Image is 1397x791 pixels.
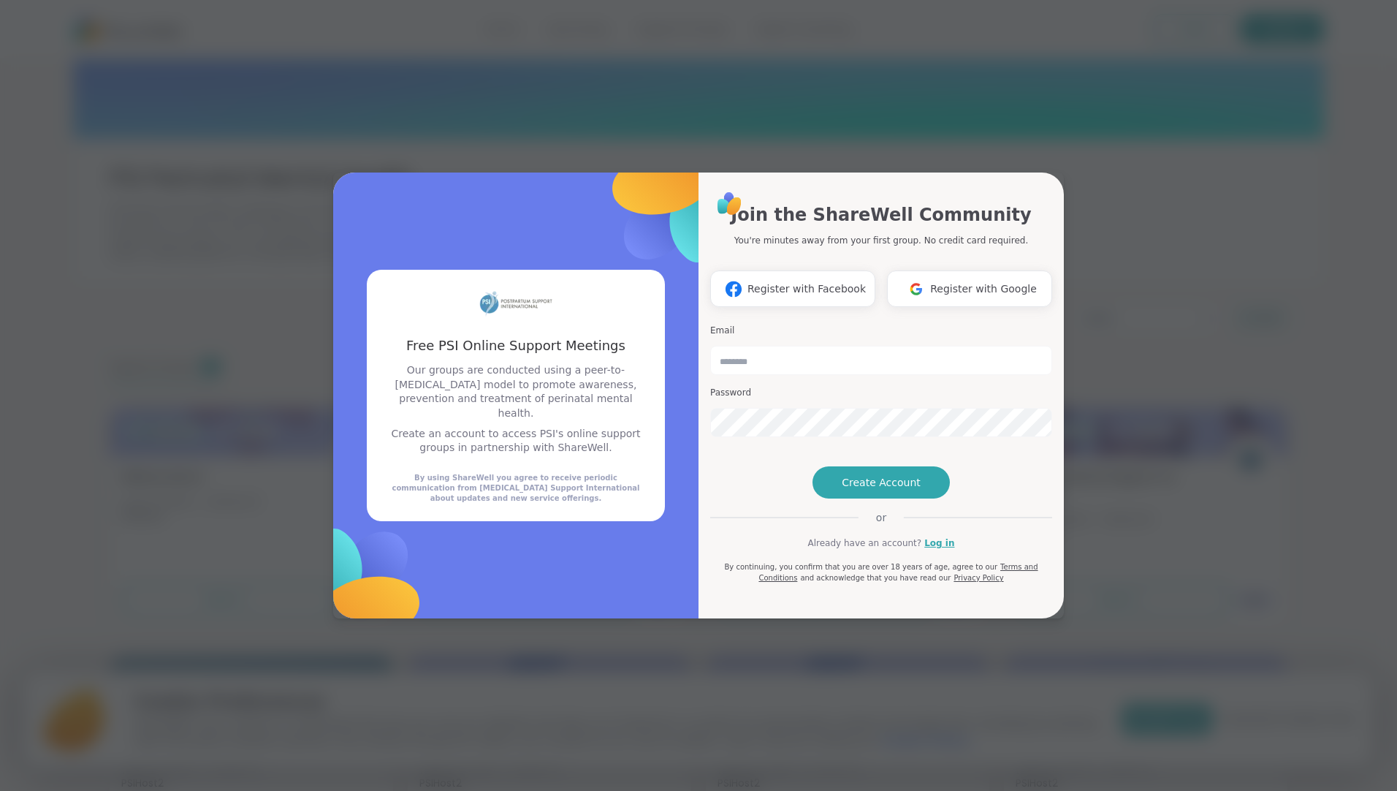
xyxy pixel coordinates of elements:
img: ShareWell Logomark [237,460,485,708]
span: or [859,510,904,525]
a: Privacy Policy [953,574,1003,582]
h3: Email [710,325,1052,337]
h3: Free PSI Online Support Meetings [384,336,647,355]
img: ShareWell Logomark [902,276,930,303]
p: Create an account to access PSI's online support groups in partnership with ShareWell. [384,427,647,455]
img: partner logo [479,287,552,319]
img: ShareWell Logomark [720,276,747,303]
h3: Password [710,387,1052,399]
p: Our groups are conducted using a peer-to-[MEDICAL_DATA] model to promote awareness, prevention an... [384,363,647,420]
a: Log in [924,537,954,550]
span: Create Account [842,475,921,490]
button: Register with Google [887,270,1052,307]
a: Terms and Conditions [758,563,1038,582]
h1: Join the ShareWell Community [731,202,1031,228]
img: ShareWell Logo [713,187,746,220]
span: and acknowledge that you have read our [800,574,951,582]
button: Register with Facebook [710,270,875,307]
span: Register with Google [930,281,1037,297]
img: ShareWell Logomark [547,83,795,331]
p: You're minutes away from your first group. No credit card required. [734,234,1028,247]
span: Already have an account? [807,537,921,550]
span: Register with Facebook [747,281,866,297]
span: By continuing, you confirm that you are over 18 years of age, agree to our [724,563,997,571]
button: Create Account [812,466,950,499]
div: By using ShareWell you agree to receive periodic communication from [MEDICAL_DATA] Support Intern... [384,473,647,504]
